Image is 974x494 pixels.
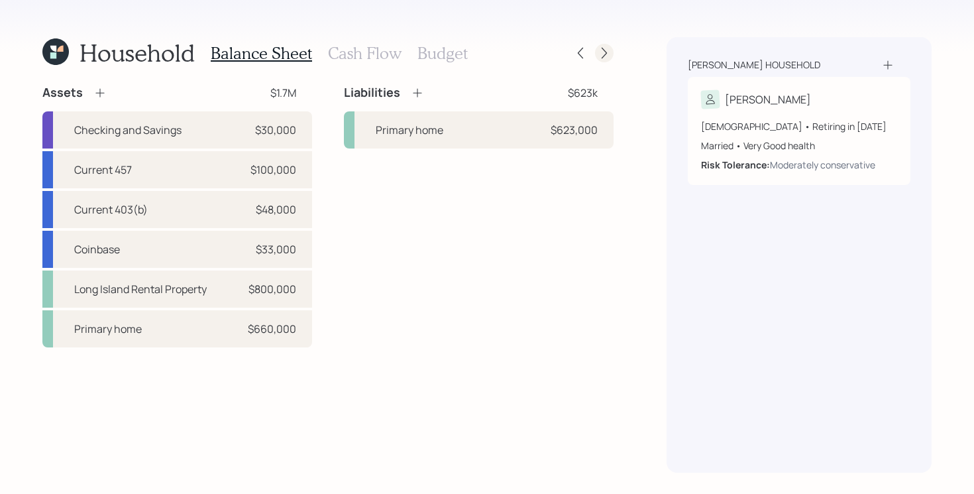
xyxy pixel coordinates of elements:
div: $1.7M [270,85,296,101]
h4: Assets [42,86,83,100]
div: [PERSON_NAME] [725,92,811,107]
div: Checking and Savings [74,122,182,138]
div: Primary home [376,122,443,138]
div: $800,000 [248,281,296,297]
div: Long Island Rental Property [74,281,207,297]
div: Current 457 [74,162,132,178]
div: $623,000 [551,122,598,138]
div: $100,000 [250,162,296,178]
h3: Budget [417,44,468,63]
div: [PERSON_NAME] household [688,58,820,72]
h3: Balance Sheet [211,44,312,63]
div: $660,000 [248,321,296,337]
div: $48,000 [256,202,296,217]
div: $30,000 [255,122,296,138]
div: [DEMOGRAPHIC_DATA] • Retiring in [DATE] [701,119,897,133]
div: $623k [568,85,598,101]
h3: Cash Flow [328,44,402,63]
div: Moderately conservative [770,158,875,172]
div: $33,000 [256,241,296,257]
div: Current 403(b) [74,202,148,217]
div: Coinbase [74,241,120,257]
h4: Liabilities [344,86,400,100]
div: Married • Very Good health [701,139,897,153]
div: Primary home [74,321,142,337]
b: Risk Tolerance: [701,158,770,171]
h1: Household [80,38,195,67]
